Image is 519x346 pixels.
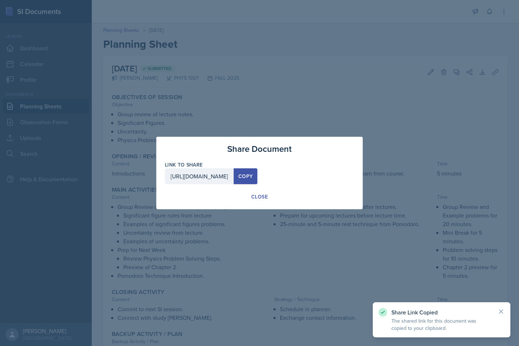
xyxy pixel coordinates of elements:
[245,190,274,204] button: Close
[238,173,253,179] div: Copy
[227,142,292,155] h3: Share Document
[391,309,492,316] p: Share Link Copied
[234,168,257,184] button: Copy
[391,317,492,332] p: The shared link for this document was copied to your clipboard.
[165,168,234,184] div: [URL][DOMAIN_NAME]
[165,161,354,168] label: Link to share
[251,193,268,200] div: Close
